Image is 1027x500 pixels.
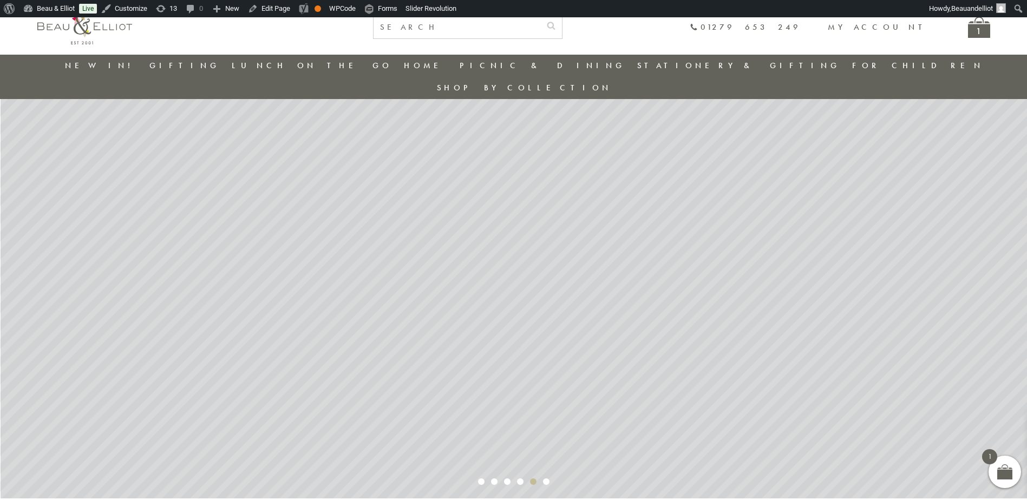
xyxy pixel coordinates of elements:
a: Stationery & Gifting [637,60,840,71]
a: Home [404,60,447,71]
a: 1 [968,17,990,38]
span: 1 [982,449,997,464]
a: Picnic & Dining [460,60,625,71]
a: 01279 653 249 [690,23,801,32]
div: OK [315,5,321,12]
a: Lunch On The Go [232,60,392,71]
a: Shop by collection [437,82,612,93]
a: My account [828,22,930,32]
span: Beauandelliot [951,4,993,12]
img: logo [37,8,132,44]
a: New in! [65,60,138,71]
a: For Children [852,60,984,71]
a: Gifting [149,60,220,71]
a: Live [79,4,97,14]
span: Slider Revolution [405,4,456,12]
input: SEARCH [374,16,540,38]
